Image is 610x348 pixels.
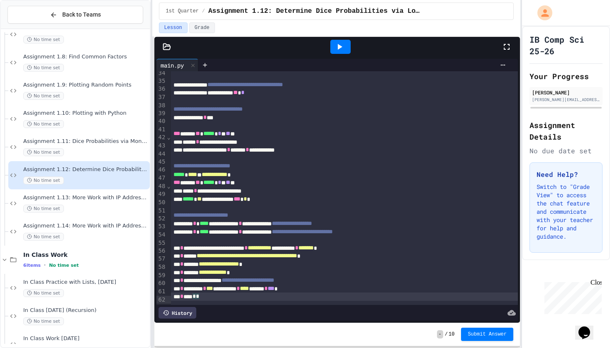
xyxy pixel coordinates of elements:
span: No time set [23,92,64,100]
span: No time set [49,263,79,268]
span: Assignment 1.14: More Work with IP Address Data, Part 2 [23,222,148,230]
div: 62 [156,296,167,304]
span: Assignment 1.11: Dice Probabilities via Monte Carlo Methods [23,138,148,145]
span: / [202,8,205,15]
span: No time set [23,36,64,43]
div: 50 [156,198,167,207]
div: 61 [156,288,167,296]
div: 56 [156,247,167,255]
span: • [44,262,46,268]
span: In Class [DATE] (Recursion) [23,307,148,314]
div: 42 [156,133,167,142]
div: 48 [156,182,167,191]
div: 44 [156,150,167,158]
h2: Assignment Details [529,119,603,143]
div: 49 [156,190,167,198]
div: 55 [156,239,167,247]
div: History [159,307,196,319]
div: main.py [156,61,188,70]
span: No time set [23,120,64,128]
span: No time set [23,233,64,241]
div: 46 [156,166,167,174]
div: 54 [156,231,167,239]
span: No time set [23,176,64,184]
span: 6 items [23,263,41,268]
div: [PERSON_NAME] [532,89,600,96]
span: Assignment 1.9: Plotting Random Points [23,82,148,89]
span: Assignment 1.12: Determine Dice Probabilities via Loops [23,166,148,173]
div: [PERSON_NAME][EMAIL_ADDRESS][DOMAIN_NAME] [532,97,600,103]
span: No time set [23,317,64,325]
div: 41 [156,126,167,133]
span: Assignment 1.10: Plotting with Python [23,110,148,117]
span: / [445,331,448,338]
div: 47 [156,174,167,182]
span: In Class Work [DATE] [23,335,148,342]
h3: Need Help? [537,169,595,179]
span: No time set [23,205,64,213]
button: Back to Teams [7,6,143,24]
button: Grade [189,22,215,33]
span: No time set [23,289,64,297]
span: No time set [23,64,64,72]
span: Back to Teams [62,10,101,19]
div: 35 [156,77,167,85]
div: 58 [156,263,167,271]
span: Fold line [166,183,171,189]
span: In Class Work [23,251,148,259]
span: Fold line [166,134,171,140]
span: Submit Answer [468,331,507,338]
div: 40 [156,117,167,126]
button: Lesson [159,22,188,33]
div: 39 [156,109,167,118]
span: Assignment 1.12: Determine Dice Probabilities via Loops [208,6,421,16]
span: 1st Quarter [166,8,199,15]
div: No due date set [529,146,603,156]
div: 43 [156,142,167,150]
iframe: chat widget [541,279,602,314]
div: 52 [156,215,167,223]
span: No time set [23,148,64,156]
div: 51 [156,207,167,215]
button: Submit Answer [461,328,513,341]
span: Assignment 1.8: Find Common Factors [23,53,148,60]
div: 59 [156,271,167,280]
div: 60 [156,279,167,288]
div: Chat with us now!Close [3,3,57,53]
span: 10 [449,331,454,338]
iframe: chat widget [575,315,602,340]
div: 37 [156,93,167,101]
div: 53 [156,222,167,231]
div: 38 [156,101,167,109]
span: - [437,330,443,338]
div: main.py [156,59,198,71]
div: 45 [156,158,167,166]
h2: Your Progress [529,70,603,82]
p: Switch to "Grade View" to access the chat feature and communicate with your teacher for help and ... [537,183,595,241]
span: Assignment 1.13: More Work with IP Address Data [23,194,148,201]
div: My Account [529,3,554,22]
div: 34 [156,69,167,77]
span: In Class Practice with Lists, [DATE] [23,279,148,286]
div: 57 [156,255,167,263]
h1: IB Comp Sci 25-26 [529,34,603,57]
div: 36 [156,85,167,93]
